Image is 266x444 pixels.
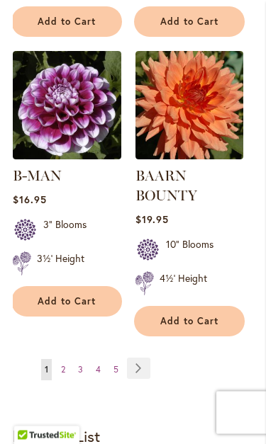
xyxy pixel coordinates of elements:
[11,7,122,38] button: Add to Cart
[43,218,87,246] div: 3" Blooms
[96,365,101,375] span: 4
[135,168,197,205] a: BAARN BOUNTY
[134,307,245,337] button: Add to Cart
[135,52,244,160] img: Baarn Bounty
[110,360,122,381] a: 5
[160,16,218,28] span: Add to Cart
[160,316,218,328] span: Add to Cart
[11,287,122,317] button: Add to Cart
[13,193,47,207] span: $16.95
[57,360,69,381] a: 2
[45,365,48,375] span: 1
[166,238,214,266] div: 10" Blooms
[134,7,245,38] button: Add to Cart
[74,360,87,381] a: 3
[13,52,121,160] img: B-MAN
[38,296,96,308] span: Add to Cart
[61,365,65,375] span: 2
[135,213,169,227] span: $19.95
[11,394,50,433] iframe: Launch Accessibility Center
[113,365,118,375] span: 5
[13,149,121,163] a: B-MAN
[38,16,96,28] span: Add to Cart
[160,272,207,300] div: 4½' Height
[37,252,84,280] div: 3½' Height
[92,360,104,381] a: 4
[78,365,83,375] span: 3
[13,168,62,185] a: B-MAN
[135,149,244,163] a: Baarn Bounty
